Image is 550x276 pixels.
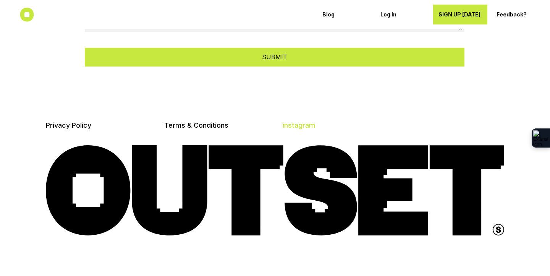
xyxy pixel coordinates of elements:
[322,11,366,18] p: Blog
[46,121,91,129] a: Privacy Policy
[433,5,487,24] a: SIGN UP [DATE]
[375,5,429,24] a: Log In
[283,121,315,129] a: instagram
[491,5,545,24] a: Feedback?
[438,11,482,18] p: SIGN UP [DATE]
[85,48,465,67] button: SUBMIT
[533,130,548,146] img: Extension Icon
[262,53,287,61] p: SUBMIT
[497,11,540,18] p: Feedback?
[380,11,424,18] p: Log In
[317,5,371,24] a: Blog
[164,121,228,129] a: Terms & Conditions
